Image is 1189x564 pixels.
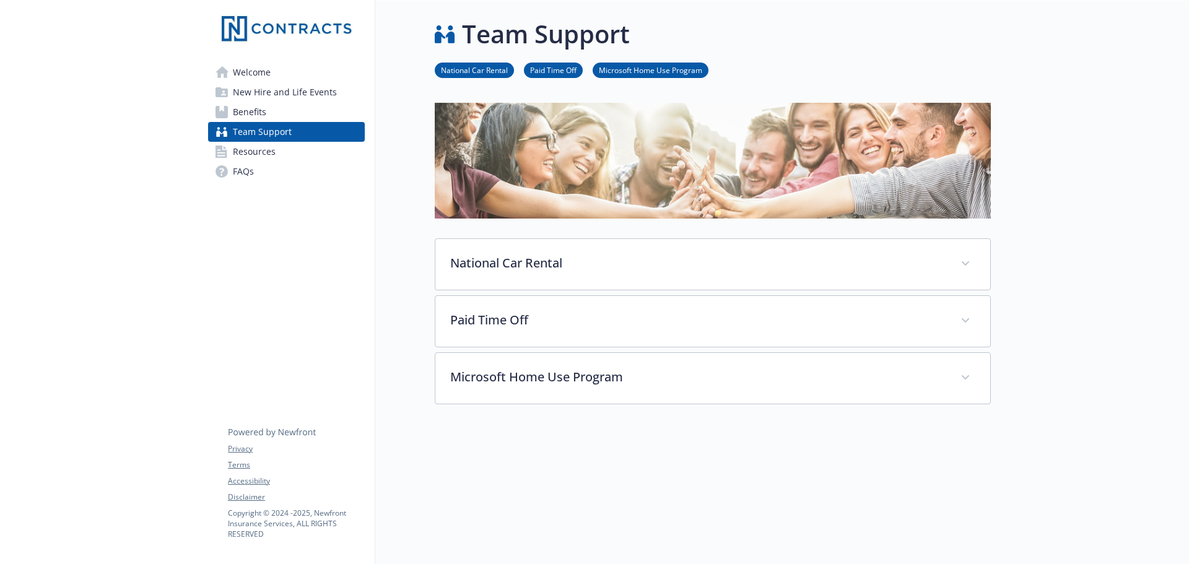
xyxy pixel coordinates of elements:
a: Resources [208,142,365,162]
a: Welcome [208,63,365,82]
span: Resources [233,142,276,162]
span: Team Support [233,122,292,142]
span: New Hire and Life Events [233,82,337,102]
a: National Car Rental [435,64,514,76]
a: FAQs [208,162,365,181]
a: Microsoft Home Use Program [593,64,708,76]
a: Accessibility [228,475,364,487]
div: Paid Time Off [435,296,990,347]
h1: Team Support [462,15,630,53]
div: National Car Rental [435,239,990,290]
a: Team Support [208,122,365,142]
a: Terms [228,459,364,471]
a: Paid Time Off [524,64,583,76]
img: team support page banner [435,103,991,219]
p: Paid Time Off [450,311,946,329]
p: National Car Rental [450,254,946,272]
span: FAQs [233,162,254,181]
span: Benefits [233,102,266,122]
p: Microsoft Home Use Program [450,368,946,386]
a: New Hire and Life Events [208,82,365,102]
a: Privacy [228,443,364,454]
div: Microsoft Home Use Program [435,353,990,404]
span: Welcome [233,63,271,82]
p: Copyright © 2024 - 2025 , Newfront Insurance Services, ALL RIGHTS RESERVED [228,508,364,539]
a: Disclaimer [228,492,364,503]
a: Benefits [208,102,365,122]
